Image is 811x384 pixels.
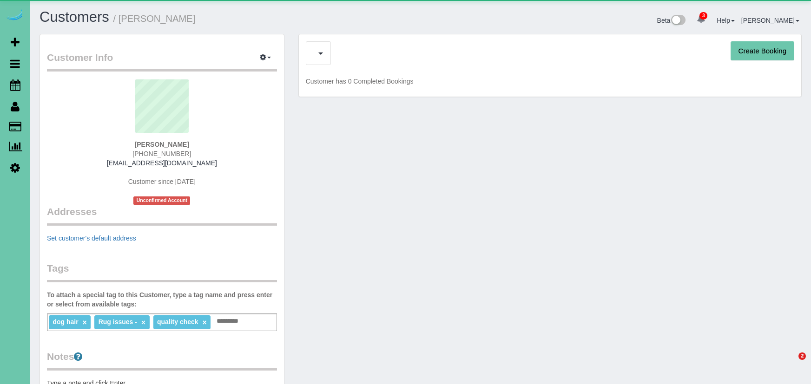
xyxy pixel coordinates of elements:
a: 3 [692,9,710,30]
span: Rug issues - [99,318,137,325]
label: To attach a special tag to this Customer, type a tag name and press enter or select from availabl... [47,290,277,309]
a: × [141,319,145,326]
span: 3 [699,12,707,20]
span: [PHONE_NUMBER] [132,150,191,157]
span: Unconfirmed Account [133,196,190,204]
a: Set customer's default address [47,234,136,242]
a: × [83,319,87,326]
a: × [203,319,207,326]
button: Create Booking [731,41,794,61]
a: Beta [657,17,686,24]
span: quality check [157,318,198,325]
p: Customer has 0 Completed Bookings [306,77,794,86]
iframe: Intercom live chat [779,352,802,375]
span: Customer since [DATE] [128,178,196,185]
legend: Notes [47,350,277,371]
img: New interface [670,15,686,27]
legend: Tags [47,261,277,282]
strong: [PERSON_NAME] [135,141,189,148]
a: Help [717,17,735,24]
a: [PERSON_NAME] [741,17,799,24]
span: dog hair [53,318,78,325]
small: / [PERSON_NAME] [113,13,196,24]
legend: Customer Info [47,51,277,72]
img: Automaid Logo [6,9,24,22]
span: 2 [798,352,806,360]
a: Customers [40,9,109,25]
a: [EMAIL_ADDRESS][DOMAIN_NAME] [107,159,217,167]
